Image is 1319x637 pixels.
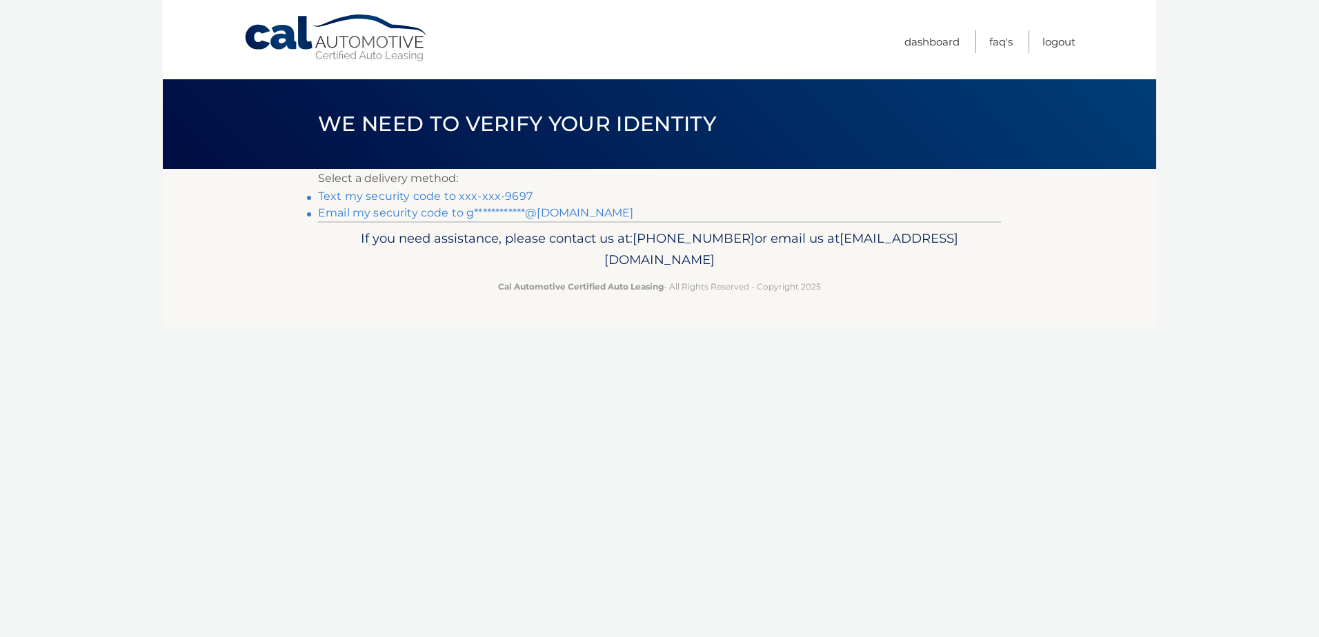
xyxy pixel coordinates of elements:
a: Text my security code to xxx-xxx-9697 [318,190,533,203]
p: If you need assistance, please contact us at: or email us at [327,228,992,272]
span: We need to verify your identity [318,111,716,136]
strong: Cal Automotive Certified Auto Leasing [498,281,664,292]
a: Dashboard [904,30,960,53]
span: [PHONE_NUMBER] [633,230,755,246]
p: Select a delivery method: [318,169,1001,188]
a: Cal Automotive [244,14,430,63]
p: - All Rights Reserved - Copyright 2025 [327,279,992,294]
a: FAQ's [989,30,1013,53]
a: Logout [1042,30,1075,53]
